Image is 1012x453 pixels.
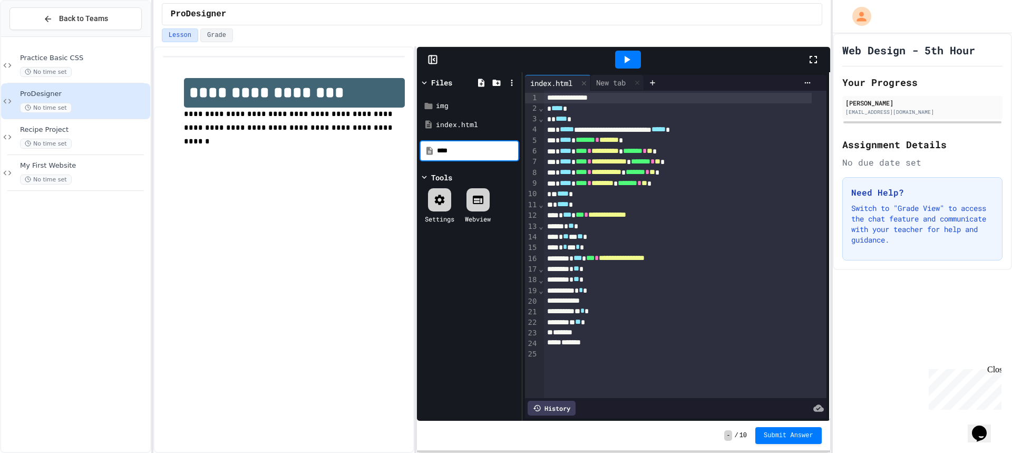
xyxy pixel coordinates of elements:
span: No time set [20,67,72,77]
div: 13 [525,221,538,232]
iframe: chat widget [968,411,1001,442]
div: 2 [525,103,538,114]
div: History [528,401,576,416]
div: 22 [525,317,538,328]
div: index.html [525,78,578,89]
div: My Account [841,4,874,28]
div: 19 [525,286,538,296]
span: Back to Teams [59,13,108,24]
span: Fold line [538,265,543,273]
span: - [724,430,732,441]
span: Fold line [538,114,543,123]
div: 14 [525,232,538,243]
div: 5 [525,136,538,146]
div: index.html [525,75,591,91]
span: Fold line [538,200,543,209]
span: ProDesigner [171,8,227,21]
div: 23 [525,328,538,339]
h3: Need Help? [851,186,994,199]
iframe: chat widget [925,365,1001,410]
div: New tab [591,75,644,91]
h2: Assignment Details [842,137,1003,152]
button: Back to Teams [9,7,142,30]
div: 12 [525,210,538,221]
div: 18 [525,275,538,285]
span: Fold line [538,222,543,230]
div: 9 [525,178,538,189]
div: Tools [431,172,452,183]
div: Settings [425,214,454,224]
div: 24 [525,339,538,349]
h1: Web Design - 5th Hour [842,43,975,57]
span: ProDesigner [20,90,148,99]
div: img [436,101,518,111]
span: My First Website [20,161,148,170]
div: No due date set [842,156,1003,169]
div: index.html [436,120,518,130]
button: Submit Answer [755,427,822,444]
span: Fold line [538,104,543,112]
div: [EMAIL_ADDRESS][DOMAIN_NAME] [845,108,999,116]
h2: Your Progress [842,75,1003,90]
div: 8 [525,168,538,178]
span: 10 [739,431,747,440]
div: 6 [525,146,538,157]
div: 17 [525,264,538,275]
span: Fold line [538,276,543,284]
p: Switch to "Grade View" to access the chat feature and communicate with your teacher for help and ... [851,203,994,245]
div: 15 [525,243,538,253]
div: 7 [525,157,538,167]
div: 16 [525,254,538,264]
span: / [734,431,738,440]
button: Grade [200,28,233,42]
div: Chat with us now!Close [4,4,73,67]
div: 21 [525,307,538,317]
span: No time set [20,103,72,113]
span: No time set [20,175,72,185]
div: 25 [525,349,538,360]
div: 1 [525,93,538,103]
div: 10 [525,189,538,199]
span: Recipe Project [20,126,148,134]
button: Lesson [162,28,198,42]
div: [PERSON_NAME] [845,98,999,108]
div: New tab [591,77,631,88]
div: Files [431,77,452,88]
div: 4 [525,124,538,135]
span: Submit Answer [764,431,813,440]
span: Practice Basic CSS [20,54,148,63]
div: 11 [525,200,538,210]
div: Webview [465,214,491,224]
div: 3 [525,114,538,124]
span: No time set [20,139,72,149]
div: 20 [525,296,538,307]
span: Fold line [538,286,543,295]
